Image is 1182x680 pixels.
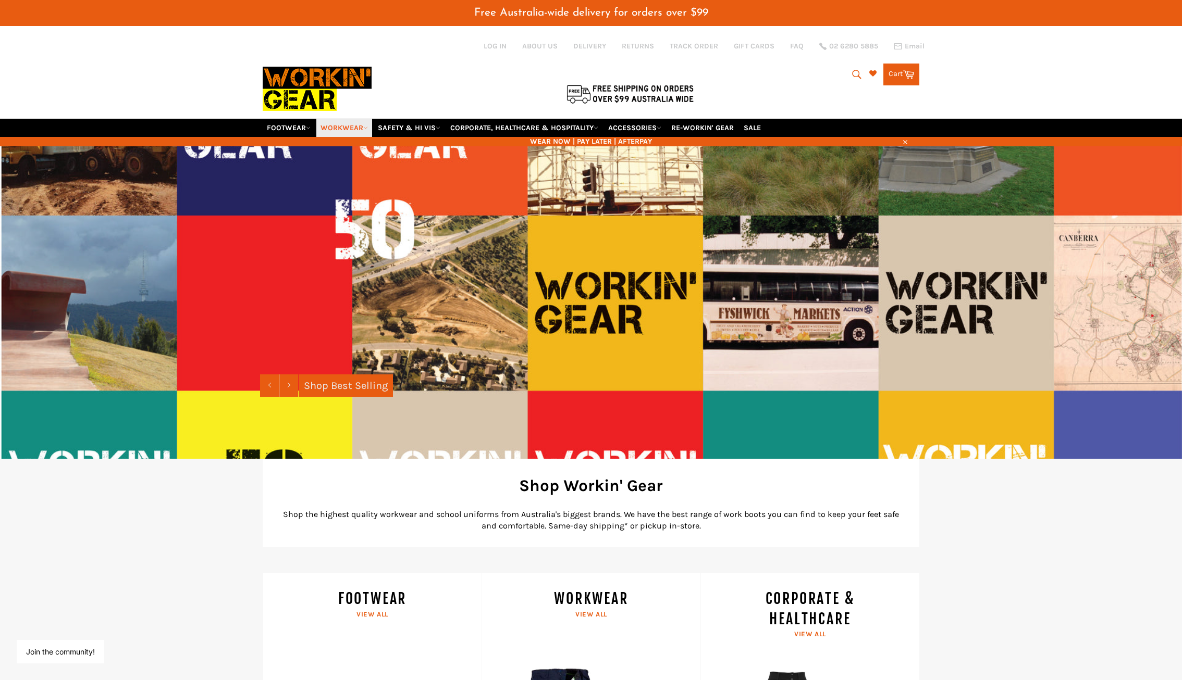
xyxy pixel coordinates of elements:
[299,374,393,397] a: Shop Best Selling
[263,119,315,137] a: FOOTWEAR
[604,119,666,137] a: ACCESSORIES
[263,59,372,118] img: Workin Gear leaders in Workwear, Safety Boots, PPE, Uniforms. Australia's No.1 in Workwear
[316,119,372,137] a: WORKWEAR
[573,41,606,51] a: DELIVERY
[278,509,904,532] p: Shop the highest quality workwear and school uniforms from Australia's biggest brands. We have th...
[905,43,925,50] span: Email
[670,41,718,51] a: TRACK ORDER
[667,119,738,137] a: RE-WORKIN' GEAR
[734,41,774,51] a: GIFT CARDS
[522,41,558,51] a: ABOUT US
[790,41,804,51] a: FAQ
[374,119,445,137] a: SAFETY & HI VIS
[446,119,602,137] a: CORPORATE, HEALTHCARE & HOSPITALITY
[819,43,878,50] a: 02 6280 5885
[883,64,919,85] a: Cart
[484,42,507,51] a: Log in
[474,7,708,18] span: Free Australia-wide delivery for orders over $99
[278,474,904,497] h2: Shop Workin' Gear
[26,647,95,656] button: Join the community!
[829,43,878,50] span: 02 6280 5885
[622,41,654,51] a: RETURNS
[263,136,919,146] span: WEAR NOW | PAY LATER | AFTERPAY
[740,119,765,137] a: SALE
[894,42,925,51] a: Email
[565,83,695,105] img: Flat $9.95 shipping Australia wide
